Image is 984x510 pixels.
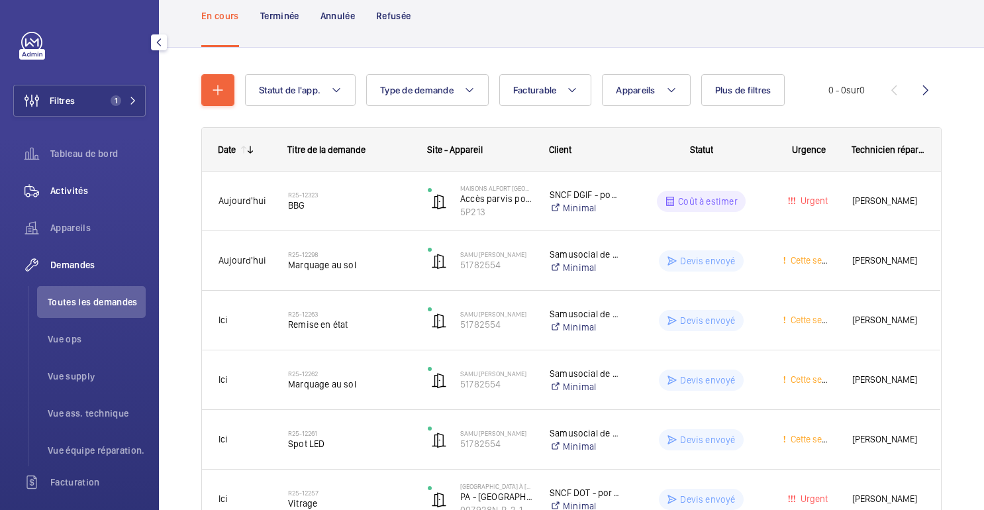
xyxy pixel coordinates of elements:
[680,494,735,505] font: Devis envoyé
[48,445,145,456] font: Vue équipe réparation.
[550,189,687,200] font: SNCF DGIF - portes automatiques
[852,255,917,266] font: [PERSON_NAME]
[431,372,447,388] img: automatic_door.svg
[602,74,690,106] button: Appareils
[791,315,847,325] font: Cette semaine
[852,195,917,206] font: [PERSON_NAME]
[460,207,485,217] font: 5P213
[616,85,655,95] font: Appareils
[288,319,348,330] font: Remise en état
[828,85,846,95] font: 0 - 0
[431,313,447,329] img: automatic_door.svg
[550,249,695,260] font: Samusocial de [GEOGRAPHIC_DATA]
[288,310,318,318] font: R25-12263
[219,374,228,385] font: Ici
[550,368,695,379] font: Samusocial de [GEOGRAPHIC_DATA]
[550,380,620,393] a: Minimal
[50,95,75,106] font: Filtres
[288,250,319,258] font: R25-12298
[550,440,620,453] a: Minimal
[288,260,356,270] font: Marquage au sol
[791,255,847,266] font: Cette semaine
[860,85,865,95] font: 0
[460,319,501,330] font: 51782554
[50,185,88,196] font: Activités
[427,144,483,155] font: Site - Appareil
[801,493,828,504] font: Urgent
[288,438,324,449] font: Spot LED
[115,96,118,105] font: 1
[219,255,266,266] font: Aujourd'hui
[513,85,557,95] font: Facturable
[431,432,447,448] img: automatic_door.svg
[460,482,582,490] font: [GEOGRAPHIC_DATA] à [GEOGRAPHIC_DATA]
[563,203,596,213] font: Minimal
[549,144,571,155] font: Client
[563,322,596,332] font: Minimal
[460,438,501,449] font: 51782554
[563,441,596,452] font: Minimal
[460,379,501,389] font: 51782554
[218,144,236,155] font: Date
[460,429,526,437] font: SAMU [PERSON_NAME]
[219,315,228,325] font: Ici
[460,491,714,502] font: PA - [GEOGRAPHIC_DATA] - Entrée de gare face voie R (ex PA27)
[50,260,95,270] font: Demandes
[563,382,596,392] font: Minimal
[550,428,695,438] font: Samusocial de [GEOGRAPHIC_DATA]
[288,370,318,378] font: R25-12262
[715,85,771,95] font: Plus de filtres
[245,74,356,106] button: Statut de l'app.
[550,487,684,498] font: SNCF DOT - portes automatiques
[431,253,447,269] img: automatic_door.svg
[50,148,118,159] font: Tableau de bord
[431,491,447,507] img: automatic_door.svg
[791,374,847,385] font: Cette semaine
[288,200,305,211] font: BBG
[680,375,735,385] font: Devis envoyé
[201,11,239,21] font: En cours
[260,11,299,21] font: Terminée
[801,195,828,206] font: Urgent
[852,493,917,504] font: [PERSON_NAME]
[219,434,228,444] font: Ici
[288,489,319,497] font: R25-12257
[550,261,620,274] a: Minimal
[846,85,860,95] font: sur
[48,371,95,382] font: Vue supply
[680,315,735,326] font: Devis envoyé
[852,144,939,155] font: Technicien réparateur
[48,334,81,344] font: Vue ops
[792,144,826,155] font: Urgence
[791,434,847,444] font: Cette semaine
[690,144,713,155] font: Statut
[288,498,317,509] font: Vitrage
[852,374,917,385] font: [PERSON_NAME]
[680,434,735,445] font: Devis envoyé
[460,260,501,270] font: 51782554
[50,477,100,487] font: Facturation
[680,256,735,266] font: Devis envoyé
[288,429,317,437] font: R25-12261
[219,195,266,206] font: Aujourd'hui
[460,310,526,318] font: SAMU [PERSON_NAME]
[701,74,785,106] button: Plus de filtres
[259,85,320,95] font: Statut de l'app.
[550,321,620,334] a: Minimal
[48,408,128,419] font: Vue ass. technique
[678,196,738,207] font: Coût à estimer
[288,191,318,199] font: R25-12323
[320,11,355,21] font: Annulée
[563,262,596,273] font: Minimal
[852,315,917,325] font: [PERSON_NAME]
[219,493,228,504] font: Ici
[366,74,489,106] button: Type de demande
[13,85,146,117] button: Filtres1
[550,309,695,319] font: Samusocial de [GEOGRAPHIC_DATA]
[287,144,366,155] font: Titre de la demande
[460,184,569,192] font: MAISONS ALFORT [GEOGRAPHIC_DATA]
[48,297,138,307] font: Toutes les demandes
[460,193,570,204] font: Accès parvis porte gauche
[288,379,356,389] font: Marquage au sol
[499,74,592,106] button: Facturable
